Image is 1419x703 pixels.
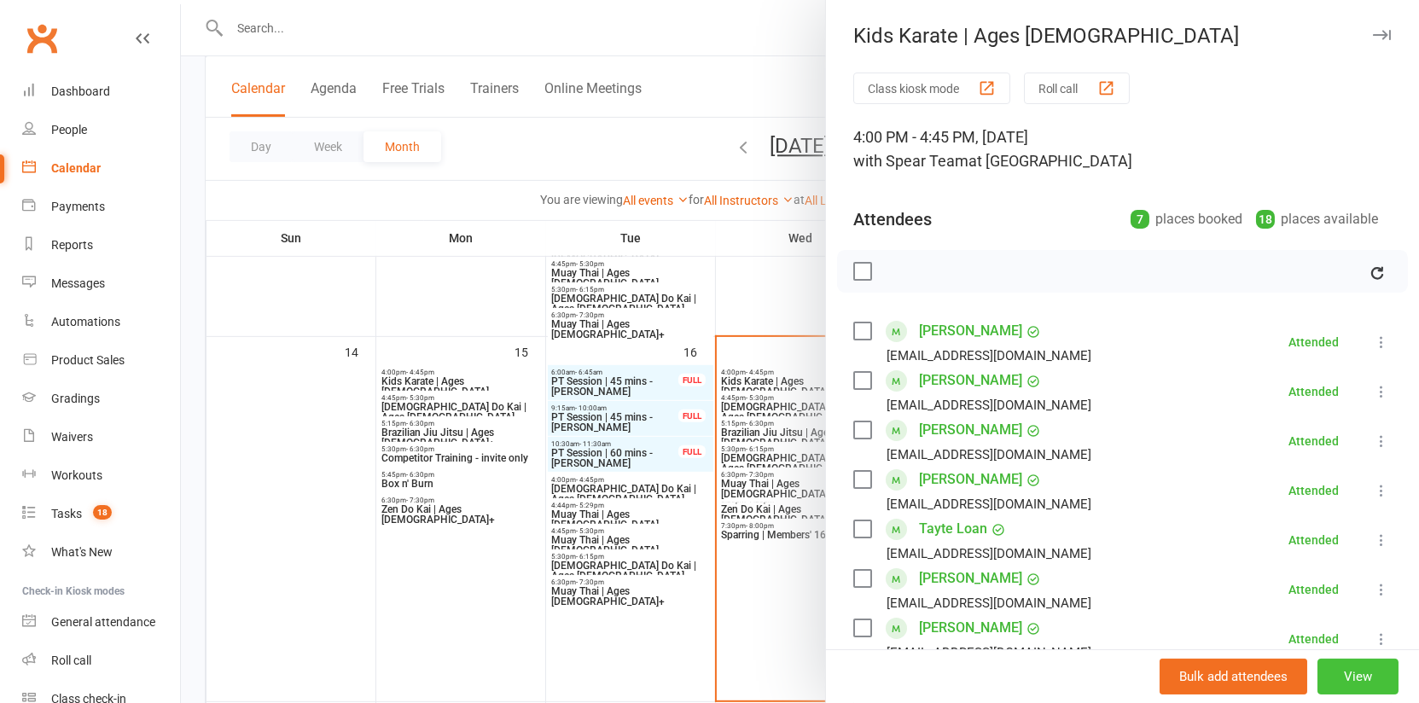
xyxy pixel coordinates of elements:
div: places booked [1131,207,1242,231]
div: [EMAIL_ADDRESS][DOMAIN_NAME] [887,642,1092,664]
a: Gradings [22,380,180,418]
a: Reports [22,226,180,264]
div: Roll call [51,654,91,667]
div: places available [1256,207,1378,231]
a: Roll call [22,642,180,680]
div: Attended [1288,584,1339,596]
div: [EMAIL_ADDRESS][DOMAIN_NAME] [887,345,1092,367]
div: 18 [1256,210,1275,229]
span: at [GEOGRAPHIC_DATA] [968,152,1133,170]
a: Messages [22,264,180,303]
div: [EMAIL_ADDRESS][DOMAIN_NAME] [887,444,1092,466]
a: [PERSON_NAME] [919,614,1022,642]
a: People [22,111,180,149]
button: Roll call [1024,73,1130,104]
div: [EMAIL_ADDRESS][DOMAIN_NAME] [887,543,1092,565]
div: Attended [1288,336,1339,348]
div: Automations [51,315,120,328]
a: Product Sales [22,341,180,380]
a: Workouts [22,456,180,495]
div: Reports [51,238,93,252]
div: Tasks [51,507,82,520]
a: General attendance kiosk mode [22,603,180,642]
div: Calendar [51,161,101,175]
span: 18 [93,505,112,520]
div: Attended [1288,633,1339,645]
div: Product Sales [51,353,125,367]
button: Class kiosk mode [853,73,1010,104]
a: Waivers [22,418,180,456]
a: Dashboard [22,73,180,111]
a: Tasks 18 [22,495,180,533]
button: View [1317,659,1399,694]
a: [PERSON_NAME] [919,466,1022,493]
a: What's New [22,533,180,572]
div: Messages [51,276,105,290]
div: What's New [51,545,113,559]
a: [PERSON_NAME] [919,317,1022,345]
div: Payments [51,200,105,213]
div: [EMAIL_ADDRESS][DOMAIN_NAME] [887,592,1092,614]
button: Bulk add attendees [1160,659,1307,694]
a: Clubworx [20,17,63,60]
div: Dashboard [51,84,110,98]
div: People [51,123,87,137]
div: Workouts [51,468,102,482]
div: Attended [1288,386,1339,398]
div: 7 [1131,210,1149,229]
a: Calendar [22,149,180,188]
div: 4:00 PM - 4:45 PM, [DATE] [853,125,1392,173]
div: Kids Karate | Ages [DEMOGRAPHIC_DATA] [826,24,1419,48]
a: [PERSON_NAME] [919,565,1022,592]
div: Attended [1288,435,1339,447]
div: Attendees [853,207,932,231]
div: Gradings [51,392,100,405]
div: General attendance [51,615,155,629]
a: Tayte Loan [919,515,987,543]
span: with Spear Team [853,152,968,170]
div: [EMAIL_ADDRESS][DOMAIN_NAME] [887,394,1092,416]
a: [PERSON_NAME] [919,367,1022,394]
a: Payments [22,188,180,226]
div: Waivers [51,430,93,444]
div: [EMAIL_ADDRESS][DOMAIN_NAME] [887,493,1092,515]
a: Automations [22,303,180,341]
div: Attended [1288,534,1339,546]
div: Attended [1288,485,1339,497]
a: [PERSON_NAME] [919,416,1022,444]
